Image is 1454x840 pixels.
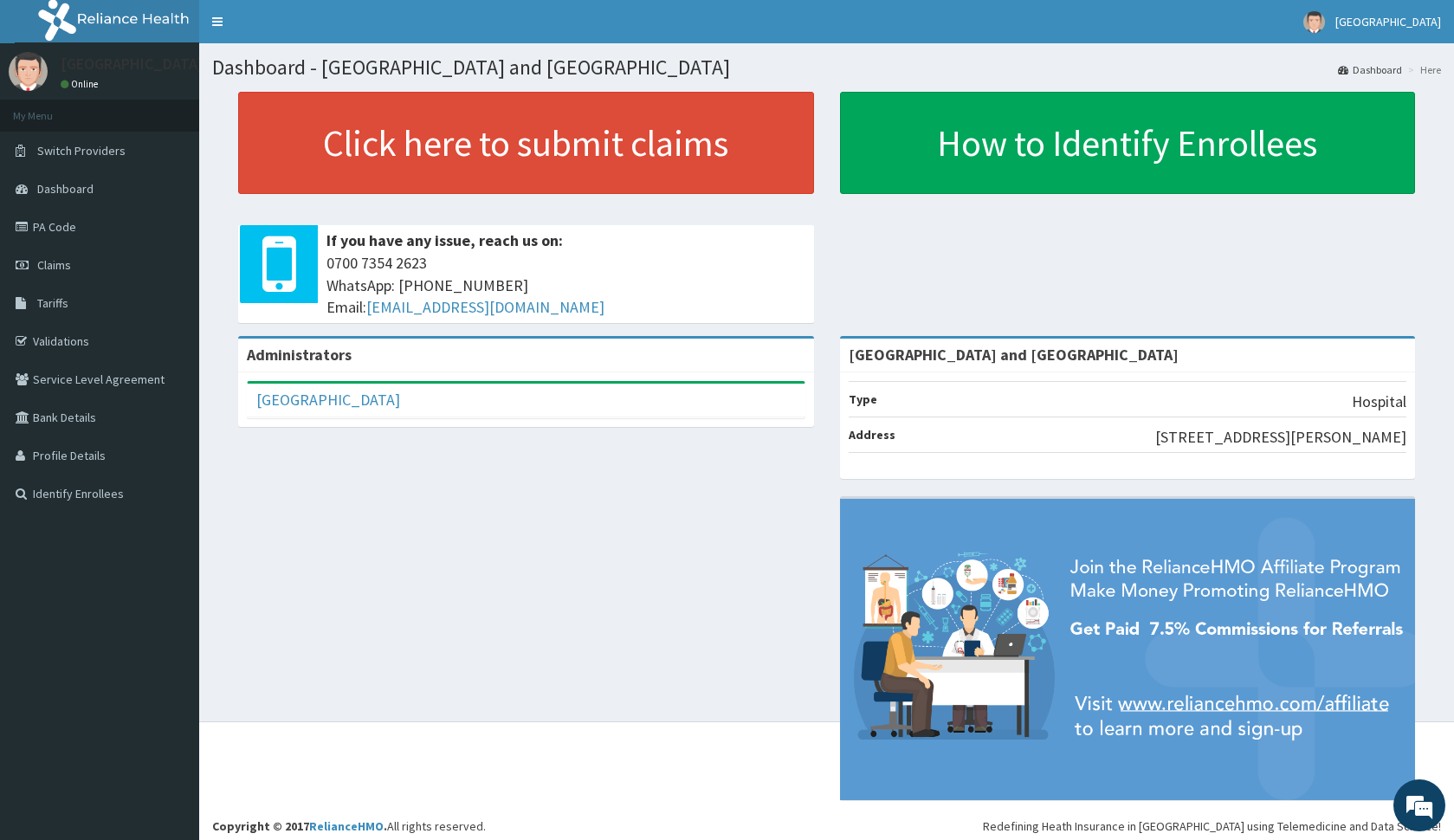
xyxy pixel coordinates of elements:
[849,345,1179,365] strong: [GEOGRAPHIC_DATA] and [GEOGRAPHIC_DATA]
[37,257,71,273] span: Claims
[212,818,387,834] strong: Copyright © 2017 .
[983,817,1441,835] div: Redefining Heath Insurance in [GEOGRAPHIC_DATA] using Telemedicine and Data Science!
[326,230,563,250] b: If you have any issue, reach us on:
[1335,14,1441,29] span: [GEOGRAPHIC_DATA]
[840,92,1416,194] a: How to Identify Enrollees
[849,427,895,443] b: Address
[326,252,805,319] span: 0700 7354 2623 WhatsApp: [PHONE_NUMBER] Email:
[840,499,1416,800] img: provider-team-banner.png
[37,181,94,197] span: Dashboard
[1303,11,1325,33] img: User Image
[1352,391,1406,413] p: Hospital
[238,92,814,194] a: Click here to submit claims
[37,143,126,158] span: Switch Providers
[849,391,877,407] b: Type
[37,295,68,311] span: Tariffs
[61,56,204,72] p: [GEOGRAPHIC_DATA]
[366,297,604,317] a: [EMAIL_ADDRESS][DOMAIN_NAME]
[247,345,352,365] b: Administrators
[1338,62,1402,77] a: Dashboard
[1404,62,1441,77] li: Here
[309,818,384,834] a: RelianceHMO
[1155,426,1406,449] p: [STREET_ADDRESS][PERSON_NAME]
[256,390,400,410] a: [GEOGRAPHIC_DATA]
[61,78,102,90] a: Online
[212,56,1441,79] h1: Dashboard - [GEOGRAPHIC_DATA] and [GEOGRAPHIC_DATA]
[9,52,48,91] img: User Image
